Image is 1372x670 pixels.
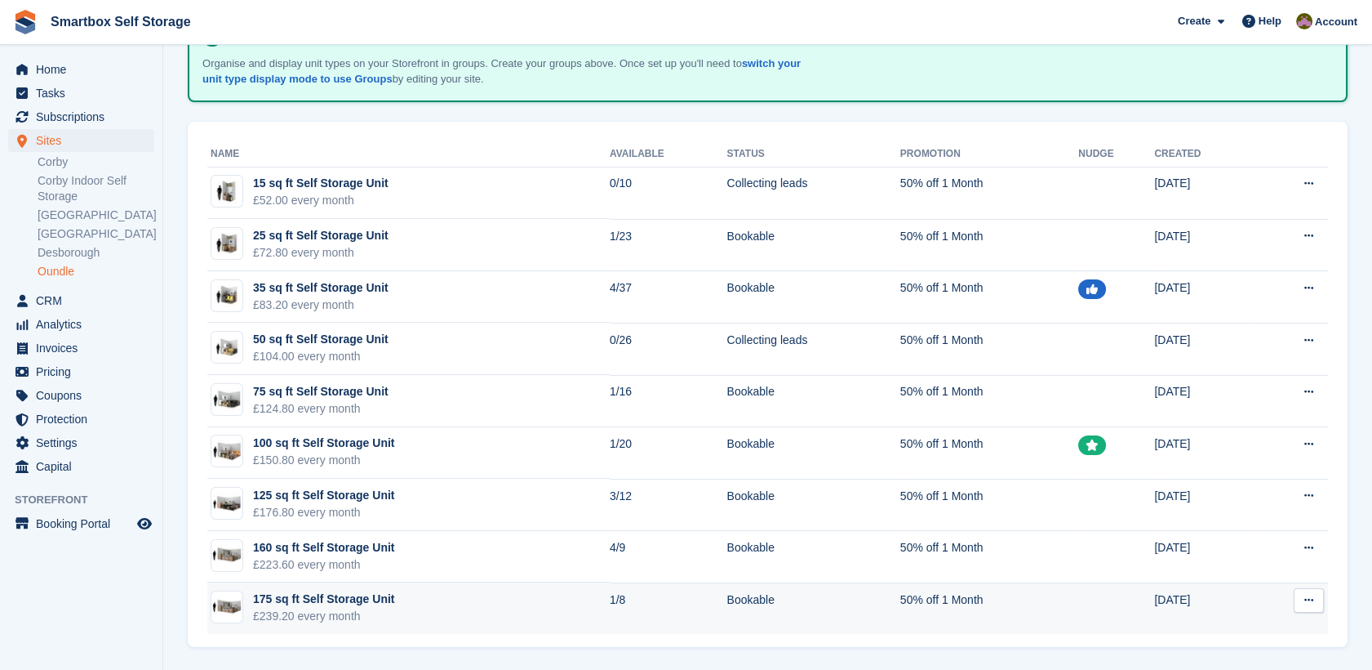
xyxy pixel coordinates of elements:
[202,56,815,87] p: Organise and display unit types on your Storefront in groups. Create your groups above. Once set ...
[253,297,389,314] div: £83.20 every month
[1154,479,1254,531] td: [DATE]
[727,141,900,167] th: Status
[1178,13,1210,29] span: Create
[727,375,900,427] td: Bookable
[1154,271,1254,324] td: [DATE]
[8,82,154,105] a: menu
[1154,583,1254,634] td: [DATE]
[610,323,727,375] td: 0/26
[211,596,242,619] img: 175-sqft-unit.jpg
[727,427,900,480] td: Bookable
[8,360,154,383] a: menu
[253,383,389,400] div: 75 sq ft Self Storage Unit
[253,487,394,504] div: 125 sq ft Self Storage Unit
[211,336,242,360] img: 50-sqft-unit.jpg
[900,375,1078,427] td: 50% off 1 Month
[15,492,162,508] span: Storefront
[900,167,1078,219] td: 50% off 1 Month
[36,313,134,336] span: Analytics
[253,244,389,261] div: £72.80 every month
[253,400,389,418] div: £124.80 every month
[253,591,394,608] div: 175 sq ft Self Storage Unit
[8,313,154,336] a: menu
[727,479,900,531] td: Bookable
[8,408,154,431] a: menu
[253,227,389,244] div: 25 sq ft Self Storage Unit
[253,175,389,192] div: 15 sq ft Self Storage Unit
[610,167,727,219] td: 0/10
[727,323,900,375] td: Collecting leads
[38,154,154,170] a: Corby
[38,173,154,204] a: Corby Indoor Self Storage
[36,82,134,105] span: Tasks
[900,479,1078,531] td: 50% off 1 Month
[727,583,900,634] td: Bookable
[8,105,154,128] a: menu
[253,279,389,297] div: 35 sq ft Self Storage Unit
[135,514,154,534] a: Preview store
[1154,219,1254,271] td: [DATE]
[211,180,242,203] img: 15-sqft%20.jpg
[13,10,38,34] img: stora-icon-8386f47178a22dfd0bd8f6a31ec36ba5ce8667c1dd55bd0f319d3a0aa187defe.svg
[8,289,154,312] a: menu
[1315,14,1357,30] span: Account
[44,8,198,35] a: Smartbox Self Storage
[36,455,134,478] span: Capital
[36,384,134,407] span: Coupons
[36,129,134,152] span: Sites
[610,479,727,531] td: 3/12
[8,129,154,152] a: menu
[38,264,154,279] a: Oundle
[8,431,154,454] a: menu
[1296,13,1312,29] img: Kayleigh Devlin
[900,219,1078,271] td: 50% off 1 Month
[1259,13,1281,29] span: Help
[727,531,900,583] td: Bookable
[8,58,154,81] a: menu
[36,512,134,535] span: Booking Portal
[610,271,727,324] td: 4/37
[1154,427,1254,480] td: [DATE]
[36,58,134,81] span: Home
[38,208,154,223] a: [GEOGRAPHIC_DATA]
[610,219,727,271] td: 1/23
[253,452,394,469] div: £150.80 every month
[1154,167,1254,219] td: [DATE]
[211,543,242,567] img: 175-sqft-unit.jpg
[1154,323,1254,375] td: [DATE]
[253,192,389,209] div: £52.00 every month
[8,337,154,360] a: menu
[36,105,134,128] span: Subscriptions
[211,388,242,412] img: 75-sqft-unit.jpg
[727,167,900,219] td: Collecting leads
[253,331,389,348] div: 50 sq ft Self Storage Unit
[610,427,727,480] td: 1/20
[36,431,134,454] span: Settings
[36,360,134,383] span: Pricing
[610,531,727,583] td: 4/9
[253,539,394,556] div: 160 sq ft Self Storage Unit
[1154,141,1254,167] th: Created
[211,232,242,256] img: 25-sqft-unit.jpg
[36,408,134,431] span: Protection
[253,608,394,625] div: £239.20 every month
[36,337,134,360] span: Invoices
[610,141,727,167] th: Available
[211,284,242,307] img: 35-sqft-unit%20(1).jpg
[211,492,242,516] img: 125-sqft-unit.jpg
[900,583,1078,634] td: 50% off 1 Month
[253,556,394,574] div: £223.60 every month
[900,531,1078,583] td: 50% off 1 Month
[610,375,727,427] td: 1/16
[211,440,242,463] img: 100-sqft-unit.jpg
[1154,375,1254,427] td: [DATE]
[900,427,1078,480] td: 50% off 1 Month
[610,583,727,634] td: 1/8
[38,245,154,261] a: Desborough
[36,289,134,312] span: CRM
[900,271,1078,324] td: 50% off 1 Month
[207,141,610,167] th: Name
[253,348,389,365] div: £104.00 every month
[253,504,394,521] div: £176.80 every month
[253,435,394,452] div: 100 sq ft Self Storage Unit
